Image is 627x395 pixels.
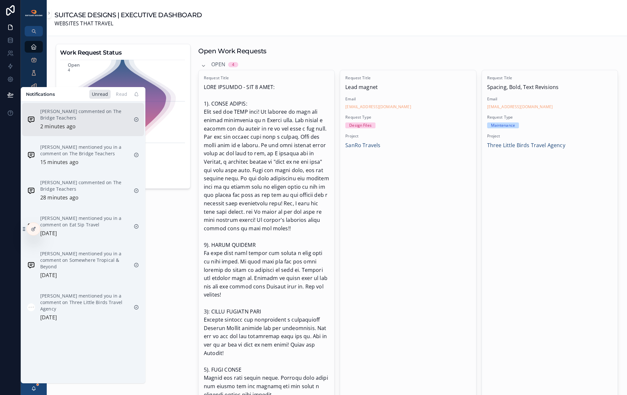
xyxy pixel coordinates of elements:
[345,96,471,102] span: Email
[487,83,612,92] span: Spacing, Bold, Text Revisions
[55,19,202,28] span: WEBSITES THAT TRAVEL
[55,10,202,19] h1: SUITCASE DESIGNS | EXECUTIVE DASHBOARD
[487,75,612,81] span: Request Title
[27,116,35,123] img: Notification icon
[487,96,612,102] span: Email
[198,46,266,56] h1: Open Work Requests
[40,250,129,270] p: [PERSON_NAME] mentioned you in a comment on Somewhere Tropical & Beyond
[27,303,35,311] img: Notification icon
[345,115,471,120] span: Request Type
[40,158,79,167] p: 15 minutes ago
[113,90,130,99] div: Read
[27,187,35,195] img: Notification icon
[68,61,80,68] text: Open
[40,179,129,192] p: [PERSON_NAME] commented on The Bridge Teachers
[232,62,234,67] div: 4
[345,141,380,150] a: SanRo Travels
[68,67,70,73] text: 4
[40,271,57,280] p: [DATE]
[487,104,553,109] a: [EMAIL_ADDRESS][DOMAIN_NAME]
[211,60,226,69] span: Open
[40,122,76,131] p: 2 minutes ago
[21,36,47,152] div: scrollable content
[204,75,329,81] span: Request Title
[487,115,612,120] span: Request Type
[491,122,515,128] div: Maintenance
[40,108,129,121] p: [PERSON_NAME] commented on The Bridge Teachers
[27,261,35,269] img: Notification icon
[40,215,129,228] p: [PERSON_NAME] mentioned you in a comment on Eat Sip Travel
[40,229,57,238] p: [DATE]
[345,83,471,92] span: Lead magnet
[487,141,565,150] a: Three Little Birds Travel Agency
[26,91,55,97] h1: Notifications
[60,48,186,57] h3: Work Request Status
[40,293,129,312] p: [PERSON_NAME] mentioned you in a comment on Three Little Birds Travel Agency
[487,134,612,139] span: Project
[345,134,471,139] span: Project
[25,9,43,17] img: App logo
[27,151,35,159] img: Notification icon
[349,122,371,128] div: Design Files
[40,313,57,322] p: [DATE]
[40,194,79,202] p: 28 minutes ago
[345,75,471,81] span: Request Title
[40,144,129,157] p: [PERSON_NAME] mentioned you in a comment on The Bridge Teachers
[345,104,411,109] a: [EMAIL_ADDRESS][DOMAIN_NAME]
[89,90,111,99] div: Unread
